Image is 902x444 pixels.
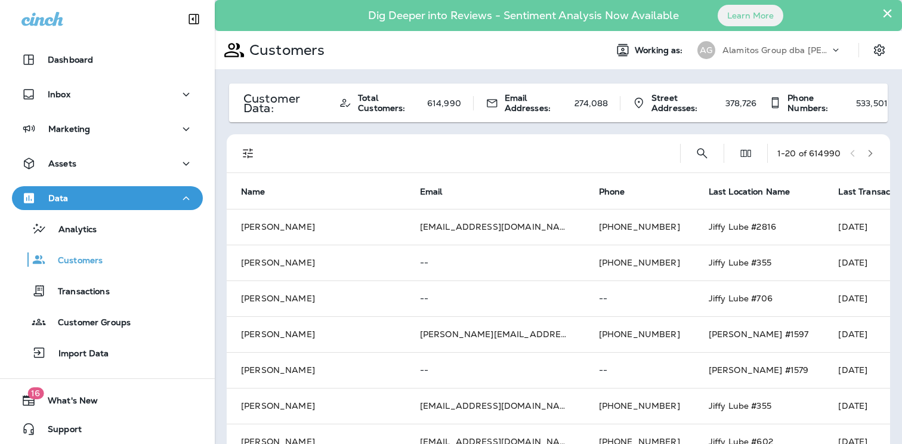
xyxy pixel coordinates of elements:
[651,93,719,113] span: Street Addresses:
[420,294,570,303] p: --
[241,187,265,197] span: Name
[856,98,888,108] p: 533,501
[48,55,93,64] p: Dashboard
[505,93,569,113] span: Email Addresses:
[12,117,203,141] button: Marketing
[635,45,685,55] span: Working as:
[46,255,103,267] p: Customers
[227,280,406,316] td: [PERSON_NAME]
[734,141,758,165] button: Edit Fields
[709,221,776,232] span: Jiffy Lube #2816
[420,258,570,267] p: --
[406,209,585,245] td: [EMAIL_ADDRESS][DOMAIN_NAME]
[709,400,771,411] span: Jiffy Lube #355
[36,424,82,439] span: Support
[718,5,783,26] button: Learn More
[12,82,203,106] button: Inbox
[12,388,203,412] button: 16What's New
[427,98,461,108] p: 614,990
[236,141,260,165] button: Filters
[47,349,109,360] p: Import Data
[406,388,585,424] td: [EMAIL_ADDRESS][DOMAIN_NAME]
[227,388,406,424] td: [PERSON_NAME]
[227,245,406,280] td: [PERSON_NAME]
[241,186,281,197] span: Name
[574,98,608,108] p: 274,088
[48,90,70,99] p: Inbox
[48,159,76,168] p: Assets
[777,149,841,158] div: 1 - 20 of 614990
[722,45,830,55] p: Alamitos Group dba [PERSON_NAME]
[46,317,131,329] p: Customer Groups
[599,365,680,375] p: --
[709,329,809,340] span: [PERSON_NAME] #1597
[697,41,715,59] div: AG
[227,316,406,352] td: [PERSON_NAME]
[27,387,44,399] span: 16
[709,187,790,197] span: Last Location Name
[12,309,203,334] button: Customer Groups
[48,124,90,134] p: Marketing
[420,187,443,197] span: Email
[690,141,714,165] button: Search Customers
[46,286,110,298] p: Transactions
[882,4,893,23] button: Close
[599,186,641,197] span: Phone
[47,224,97,236] p: Analytics
[709,365,809,375] span: [PERSON_NAME] #1579
[36,396,98,410] span: What's New
[585,388,694,424] td: [PHONE_NUMBER]
[585,316,694,352] td: [PHONE_NUMBER]
[420,365,570,375] p: --
[12,247,203,272] button: Customers
[599,294,680,303] p: --
[227,209,406,245] td: [PERSON_NAME]
[245,41,325,59] p: Customers
[420,186,458,197] span: Email
[599,187,625,197] span: Phone
[177,7,211,31] button: Collapse Sidebar
[333,14,713,17] p: Dig Deeper into Reviews - Sentiment Analysis Now Available
[48,193,69,203] p: Data
[12,48,203,72] button: Dashboard
[358,93,421,113] span: Total Customers:
[709,186,806,197] span: Last Location Name
[12,340,203,365] button: Import Data
[725,98,757,108] p: 378,726
[406,316,585,352] td: [PERSON_NAME][EMAIL_ADDRESS][PERSON_NAME][DOMAIN_NAME]
[243,94,327,113] p: Customer Data:
[12,186,203,210] button: Data
[869,39,890,61] button: Settings
[12,152,203,175] button: Assets
[585,209,694,245] td: [PHONE_NUMBER]
[585,245,694,280] td: [PHONE_NUMBER]
[709,293,773,304] span: Jiffy Lube #706
[709,257,771,268] span: Jiffy Lube #355
[12,216,203,241] button: Analytics
[227,352,406,388] td: [PERSON_NAME]
[12,278,203,303] button: Transactions
[12,417,203,441] button: Support
[787,93,850,113] span: Phone Numbers:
